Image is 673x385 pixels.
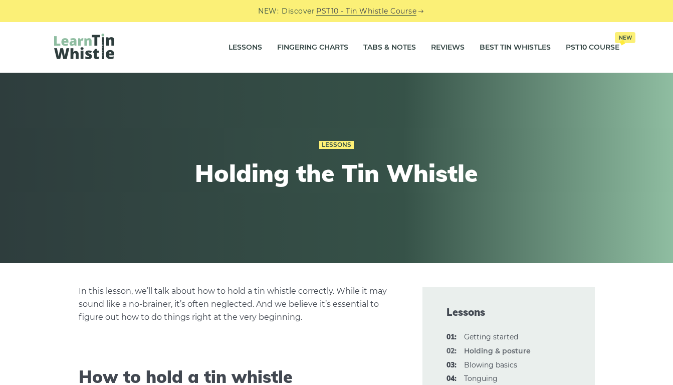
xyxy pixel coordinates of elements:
[446,373,457,385] span: 04:
[615,32,635,43] span: New
[229,35,262,60] a: Lessons
[480,35,551,60] a: Best Tin Whistles
[464,360,517,369] a: 03:Blowing basics
[54,34,114,59] img: LearnTinWhistle.com
[363,35,416,60] a: Tabs & Notes
[79,285,398,324] p: In this lesson, we’ll talk about how to hold a tin whistle correctly. While it may sound like a n...
[446,359,457,371] span: 03:
[431,35,465,60] a: Reviews
[446,305,571,319] span: Lessons
[446,331,457,343] span: 01:
[464,332,518,341] a: 01:Getting started
[152,159,521,188] h1: Holding the Tin Whistle
[566,35,619,60] a: PST10 CourseNew
[319,141,354,149] a: Lessons
[446,345,457,357] span: 02:
[277,35,348,60] a: Fingering Charts
[464,374,498,383] a: 04:Tonguing
[464,346,531,355] strong: Holding & posture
